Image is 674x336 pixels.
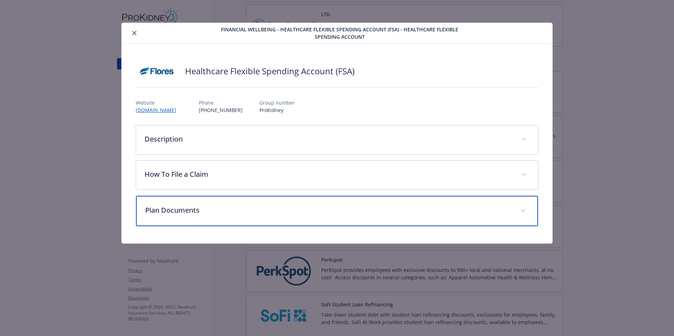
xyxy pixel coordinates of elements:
p: Phone [199,99,243,106]
p: How To File a Claim [145,169,513,180]
a: [DOMAIN_NAME] [136,107,182,113]
div: Plan Documents [136,196,538,226]
img: Flores and Associates [136,61,178,82]
p: Plan Documents [145,205,512,216]
p: [PHONE_NUMBER] [199,106,243,114]
p: Description [145,134,513,144]
h2: Healthcare Flexible Spending Account (FSA) [185,65,355,77]
p: Group number [259,99,295,106]
p: ProKidney [259,106,295,114]
button: close [130,29,139,37]
div: details for plan Financial Wellbeing - Healthcare Flexible Spending Account (FSA) - Healthcare Fl... [67,23,607,244]
div: Description [136,125,538,154]
p: Website [136,99,182,106]
div: How To File a Claim [136,161,538,189]
span: Financial Wellbeing - Healthcare Flexible Spending Account (FSA) - Healthcare Flexible Spending A... [212,26,467,41]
